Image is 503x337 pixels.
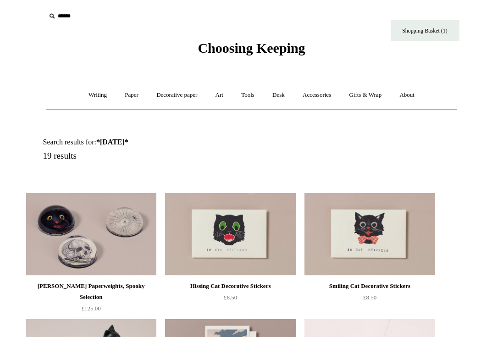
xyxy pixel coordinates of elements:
[304,193,435,276] a: Smiling Cat Decorative Stickers Smiling Cat Decorative Stickers
[207,83,232,107] a: Art
[391,20,459,41] a: Shopping Basket (1)
[26,193,156,276] img: John Derian Paperweights, Spooky Selection
[116,83,147,107] a: Paper
[43,151,262,161] h5: 19 results
[165,193,295,276] a: Hissing Cat Decorative Stickers Hissing Cat Decorative Stickers
[363,294,376,301] span: £8.50
[224,294,237,301] span: £8.50
[294,83,339,107] a: Accessories
[264,83,293,107] a: Desk
[167,281,293,292] div: Hissing Cat Decorative Stickers
[165,193,295,276] img: Hissing Cat Decorative Stickers
[233,83,263,107] a: Tools
[26,193,156,276] a: John Derian Paperweights, Spooky Selection John Derian Paperweights, Spooky Selection
[165,281,295,318] a: Hissing Cat Decorative Stickers £8.50
[81,305,100,312] span: £125.00
[341,83,390,107] a: Gifts & Wrap
[148,83,205,107] a: Decorative paper
[28,281,154,303] div: [PERSON_NAME] Paperweights, Spooky Selection
[43,138,262,146] h1: Search results for:
[198,48,305,54] a: Choosing Keeping
[307,281,432,292] div: Smiling Cat Decorative Stickers
[304,193,435,276] img: Smiling Cat Decorative Stickers
[26,281,156,318] a: [PERSON_NAME] Paperweights, Spooky Selection £125.00
[80,83,115,107] a: Writing
[304,281,435,318] a: Smiling Cat Decorative Stickers £8.50
[391,83,423,107] a: About
[198,40,305,55] span: Choosing Keeping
